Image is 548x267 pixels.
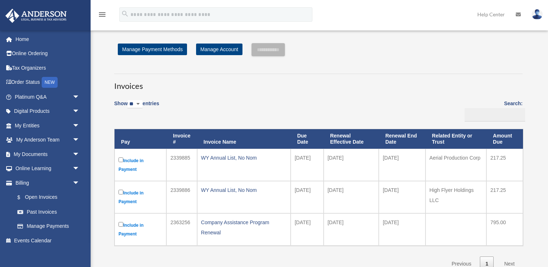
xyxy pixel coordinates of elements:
div: NEW [42,77,58,88]
a: Online Learningarrow_drop_down [5,161,91,176]
label: Include in Payment [119,188,162,206]
span: arrow_drop_down [72,133,87,148]
div: WY Annual List, No Nom [201,185,287,195]
td: [DATE] [324,149,379,181]
div: Company Assistance Program Renewal [201,217,287,238]
a: Manage Account [196,44,242,55]
td: [DATE] [379,213,425,246]
h3: Invoices [114,74,523,92]
th: Renewal Effective Date: activate to sort column ascending [324,129,379,149]
th: Renewal End Date: activate to sort column ascending [379,129,425,149]
td: [DATE] [291,149,324,181]
span: $ [21,193,25,202]
span: arrow_drop_down [72,147,87,162]
td: 217.25 [486,149,523,181]
input: Include in Payment [119,157,123,162]
a: Online Ordering [5,46,91,61]
i: search [121,10,129,18]
label: Show entries [114,99,159,116]
div: WY Annual List, No Nom [201,153,287,163]
th: Amount Due: activate to sort column ascending [486,129,523,149]
a: Digital Productsarrow_drop_down [5,104,91,119]
th: Pay: activate to sort column descending [115,129,166,149]
td: [DATE] [379,181,425,213]
td: 2363256 [166,213,197,246]
td: [DATE] [324,213,379,246]
td: 795.00 [486,213,523,246]
td: 217.25 [486,181,523,213]
a: Manage Payments [10,219,87,234]
a: Platinum Q&Aarrow_drop_down [5,90,91,104]
img: User Pic [532,9,543,20]
span: arrow_drop_down [72,161,87,176]
a: Past Invoices [10,205,87,219]
td: [DATE] [324,181,379,213]
span: arrow_drop_down [72,104,87,119]
span: arrow_drop_down [72,176,87,190]
a: Tax Organizers [5,61,91,75]
select: Showentries [128,100,142,108]
a: menu [98,13,107,19]
td: [DATE] [379,149,425,181]
td: High Flyer Holdings LLC [425,181,486,213]
a: My Entitiesarrow_drop_down [5,118,91,133]
img: Anderson Advisors Platinum Portal [3,9,69,23]
th: Invoice Name: activate to sort column ascending [197,129,291,149]
a: Billingarrow_drop_down [5,176,87,190]
th: Invoice #: activate to sort column ascending [166,129,197,149]
label: Search: [462,99,523,122]
a: Home [5,32,91,46]
span: arrow_drop_down [72,118,87,133]
input: Search: [465,108,525,122]
a: My Anderson Teamarrow_drop_down [5,133,91,147]
a: My Documentsarrow_drop_down [5,147,91,161]
td: Aerial Production Corp [425,149,486,181]
td: [DATE] [291,213,324,246]
a: $Open Invoices [10,190,83,205]
td: 2339885 [166,149,197,181]
td: [DATE] [291,181,324,213]
input: Include in Payment [119,190,123,194]
input: Include in Payment [119,222,123,227]
label: Include in Payment [119,156,162,174]
i: menu [98,10,107,19]
th: Due Date: activate to sort column ascending [291,129,324,149]
a: Manage Payment Methods [118,44,187,55]
td: 2339886 [166,181,197,213]
a: Order StatusNEW [5,75,91,90]
span: arrow_drop_down [72,90,87,104]
label: Include in Payment [119,221,162,238]
th: Related Entity or Trust: activate to sort column ascending [425,129,486,149]
a: Events Calendar [5,233,91,248]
